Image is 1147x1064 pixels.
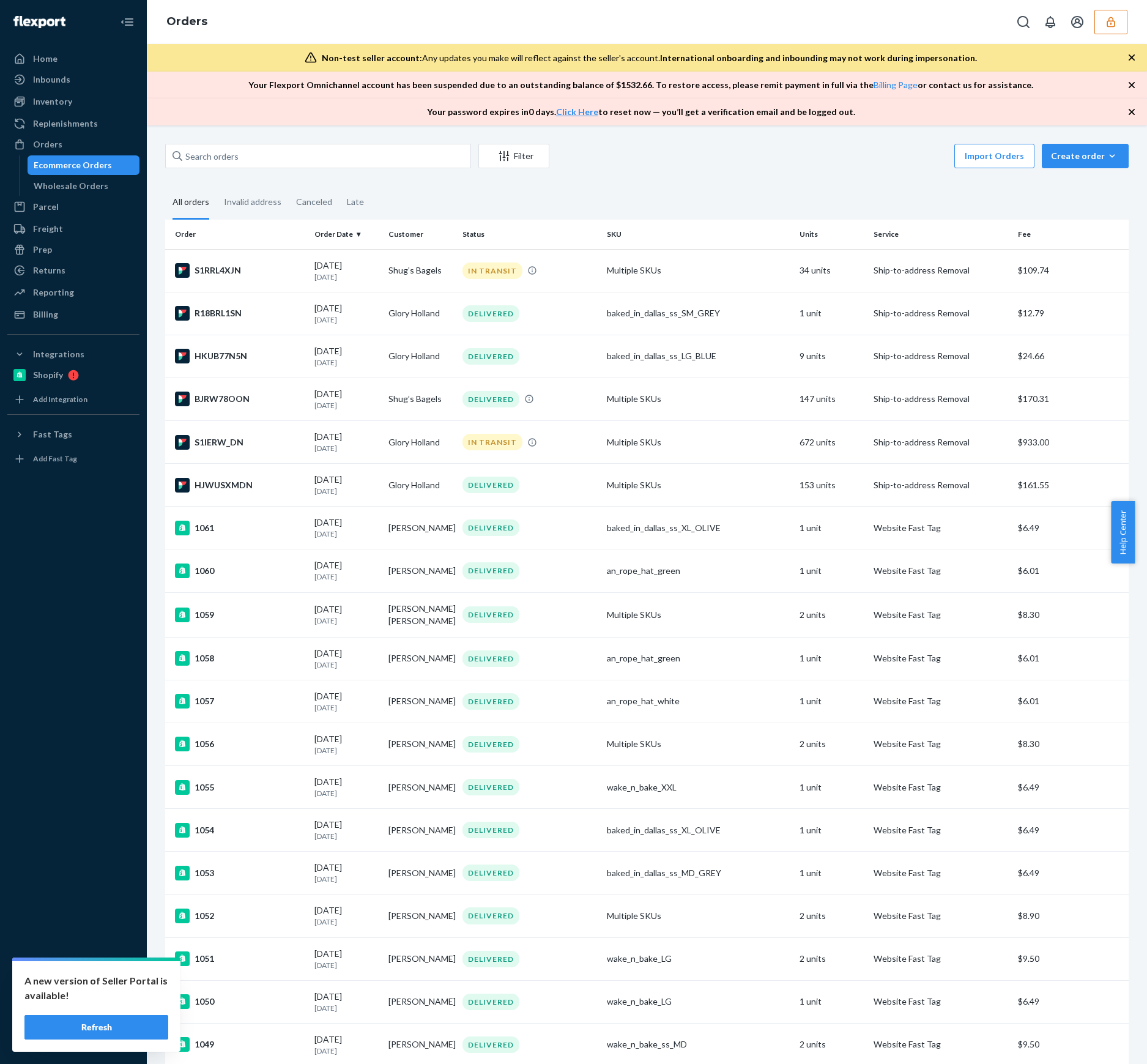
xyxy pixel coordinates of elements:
[314,302,379,325] div: [DATE]
[166,15,207,28] a: Orders
[462,305,519,322] div: DELIVERED
[24,1015,168,1040] button: Refresh
[33,348,84,360] div: Integrations
[33,394,87,404] div: Add Integration
[384,980,458,1023] td: [PERSON_NAME]
[314,516,379,539] div: [DATE]
[384,592,458,637] td: [PERSON_NAME] [PERSON_NAME]
[165,220,310,249] th: Order
[602,421,795,464] td: Multiple SKUs
[33,95,72,108] div: Inventory
[314,388,379,411] div: [DATE]
[314,259,379,282] div: [DATE]
[462,951,519,967] div: DELIVERED
[458,220,602,249] th: Status
[314,314,379,325] p: [DATE]
[7,425,139,444] button: Fast Tags
[33,138,62,151] div: Orders
[384,680,458,723] td: [PERSON_NAME]
[427,106,855,118] p: Your password expires in 0 days . to reset now — you’ll get a verification email and be logged out.
[1013,895,1129,937] td: $8.90
[607,565,790,577] div: an_rope_hat_green
[314,733,379,756] div: [DATE]
[1013,292,1129,335] td: $12.79
[869,378,1013,420] td: Ship-to-address Removal
[28,176,140,196] a: Wholesale Orders
[462,779,519,795] div: DELIVERED
[1013,937,1129,980] td: $9.50
[869,249,1013,292] td: Ship-to-address Removal
[322,52,977,64] div: Any updates you make will reflect against the seller's account.
[795,220,869,249] th: Units
[384,809,458,852] td: [PERSON_NAME]
[175,349,305,363] div: HKUB77N5N
[314,616,379,626] p: [DATE]
[462,262,522,279] div: IN TRANSIT
[1011,10,1036,34] button: Open Search Box
[874,953,1008,965] p: Website Fast Tag
[795,895,869,937] td: 2 units
[24,973,168,1003] p: A new version of Seller Portal is available!
[795,766,869,809] td: 1 unit
[602,592,795,637] td: Multiple SKUs
[462,562,519,579] div: DELIVERED
[462,519,519,536] div: DELIVERED
[314,443,379,453] p: [DATE]
[384,249,458,292] td: Shug’s Bagels
[384,378,458,420] td: Shug’s Bagels
[173,186,209,220] div: All orders
[602,895,795,937] td: Multiple SKUs
[34,180,108,192] div: Wholesale Orders
[7,390,139,409] a: Add Integration
[384,852,458,895] td: [PERSON_NAME]
[462,736,519,753] div: DELIVERED
[795,507,869,549] td: 1 unit
[314,861,379,884] div: [DATE]
[1013,249,1129,292] td: $109.74
[462,348,519,365] div: DELIVERED
[602,378,795,420] td: Multiple SKUs
[7,1009,139,1029] a: Help Center
[175,608,305,622] div: 1059
[954,144,1034,168] button: Import Orders
[1013,809,1129,852] td: $6.49
[795,464,869,507] td: 153 units
[314,776,379,798] div: [DATE]
[1013,464,1129,507] td: $161.55
[462,606,519,623] div: DELIVERED
[175,263,305,278] div: S1RRL4XJN
[602,464,795,507] td: Multiple SKUs
[1065,10,1089,34] button: Open account menu
[1013,507,1129,549] td: $6.49
[7,49,139,69] a: Home
[314,904,379,927] div: [DATE]
[795,592,869,637] td: 2 units
[384,507,458,549] td: [PERSON_NAME]
[322,53,422,63] span: Non-test seller account:
[7,1030,139,1049] button: Give Feedback
[33,428,72,441] div: Fast Tags
[314,948,379,970] div: [DATE]
[7,70,139,89] a: Inbounds
[874,738,1008,750] p: Website Fast Tag
[607,307,790,319] div: baked_in_dallas_ss_SM_GREY
[314,603,379,626] div: [DATE]
[314,1003,379,1013] p: [DATE]
[7,135,139,154] a: Orders
[33,308,58,321] div: Billing
[1013,421,1129,464] td: $933.00
[224,186,281,218] div: Invalid address
[314,960,379,970] p: [DATE]
[462,391,519,407] div: DELIVERED
[874,781,1008,794] p: Website Fast Tag
[175,737,305,751] div: 1056
[479,150,549,162] div: Filter
[115,10,139,34] button: Close Navigation
[874,910,1008,922] p: Website Fast Tag
[314,474,379,496] div: [DATE]
[874,1038,1008,1051] p: Website Fast Tag
[607,867,790,879] div: baked_in_dallas_ss_MD_GREY
[314,831,379,841] p: [DATE]
[384,464,458,507] td: Glory Holland
[314,819,379,841] div: [DATE]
